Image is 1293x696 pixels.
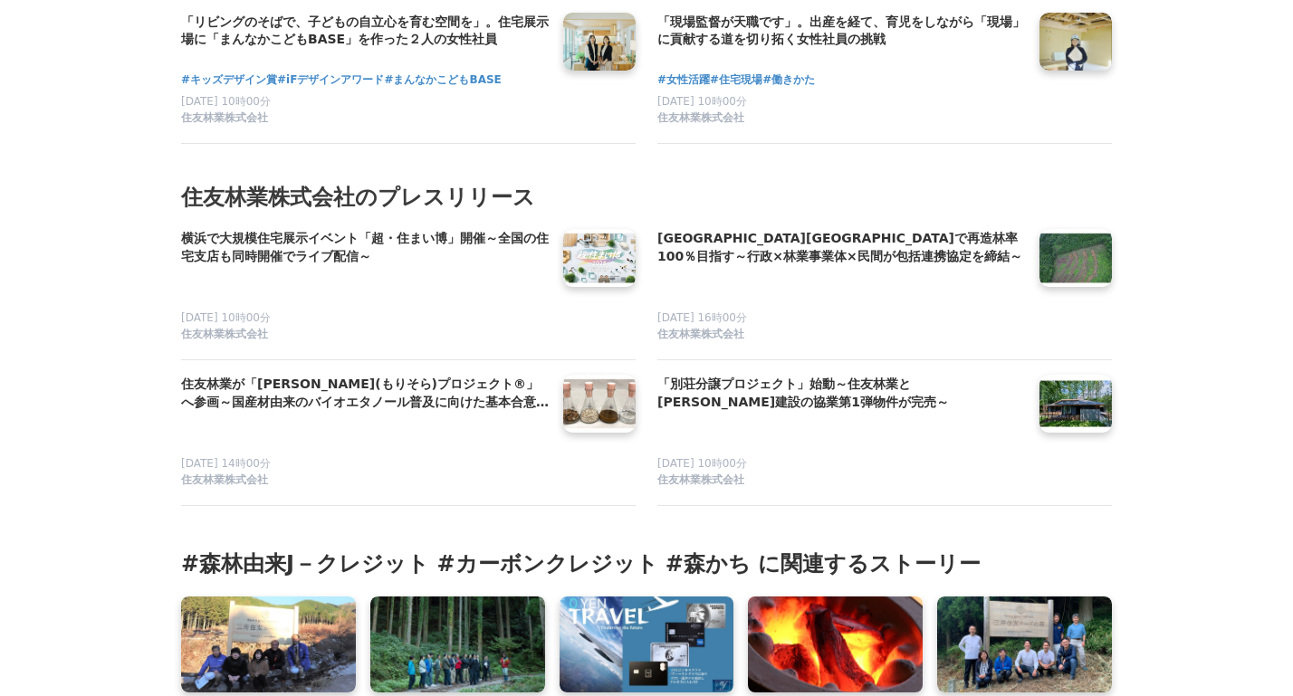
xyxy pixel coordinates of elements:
[181,549,1112,578] h3: #森林由来J－クレジット #カーボンクレジット #森かち に関連するストーリー
[277,72,384,89] a: #iFデザインアワード
[181,327,268,342] span: 住友林業株式会社
[657,472,744,488] span: 住友林業株式会社
[181,375,549,412] h4: 住友林業が「[PERSON_NAME](もりそら)プロジェクト®」へ参画～国産材由来のバイオエタノール普及に向けた基本合意書締結～
[181,13,549,51] a: 「リビングのそばで、子どもの自立心を育む空間を」。住宅展示場に「まんなかこどもBASE」を作った２人の女性社員
[181,72,277,89] a: #キッズデザイン賞
[181,180,1112,215] h2: 住友林業株式会社のプレスリリース
[657,229,1025,267] a: [GEOGRAPHIC_DATA][GEOGRAPHIC_DATA]で再造林率100％目指す～行政×林業事業体×民間が包括連携協定を締結～
[657,229,1025,266] h4: [GEOGRAPHIC_DATA][GEOGRAPHIC_DATA]で再造林率100％目指す～行政×林業事業体×民間が包括連携協定を締結～
[657,472,1025,491] a: 住友林業株式会社
[657,375,1025,413] a: 「別荘分譲プロジェクト」始動～住友林業と[PERSON_NAME]建設の協業第1弾物件が完売～
[657,327,1025,345] a: 住友林業株式会社
[181,472,268,488] span: 住友林業株式会社
[762,72,815,89] a: #働きかた
[657,95,747,108] span: [DATE] 10時00分
[181,311,271,324] span: [DATE] 10時00分
[384,72,501,89] a: #まんなかこどもBASE
[657,311,747,324] span: [DATE] 16時00分
[181,457,271,470] span: [DATE] 14時00分
[710,72,762,89] a: #住宅現場
[181,110,549,129] a: 住友林業株式会社
[181,229,549,266] h4: 横浜で大規模住宅展示イベント「超・住まい博」開催～全国の住宅支店も同時開催でライブ配信～
[181,472,549,491] a: 住友林業株式会社
[657,110,744,126] span: 住友林業株式会社
[657,327,744,342] span: 住友林業株式会社
[657,13,1025,50] h4: 「現場監督が天職です」。出産を経て、育児をしながら「現場」に貢献する道を切り拓く女性社員の挑戦
[657,375,1025,412] h4: 「別荘分譲プロジェクト」始動～住友林業と[PERSON_NAME]建設の協業第1弾物件が完売～
[181,13,549,50] h4: 「リビングのそばで、子どもの自立心を育む空間を」。住宅展示場に「まんなかこどもBASE」を作った２人の女性社員
[181,375,549,413] a: 住友林業が「[PERSON_NAME](もりそら)プロジェクト®」へ参画～国産材由来のバイオエタノール普及に向けた基本合意書締結～
[181,229,549,267] a: 横浜で大規模住宅展示イベント「超・住まい博」開催～全国の住宅支店も同時開催でライブ配信～
[657,72,710,89] a: #女性活躍
[181,327,549,345] a: 住友林業株式会社
[657,13,1025,51] a: 「現場監督が天職です」。出産を経て、育児をしながら「現場」に貢献する道を切り拓く女性社員の挑戦
[657,457,747,470] span: [DATE] 10時00分
[657,110,1025,129] a: 住友林業株式会社
[181,110,268,126] span: 住友林業株式会社
[181,95,271,108] span: [DATE] 10時00分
